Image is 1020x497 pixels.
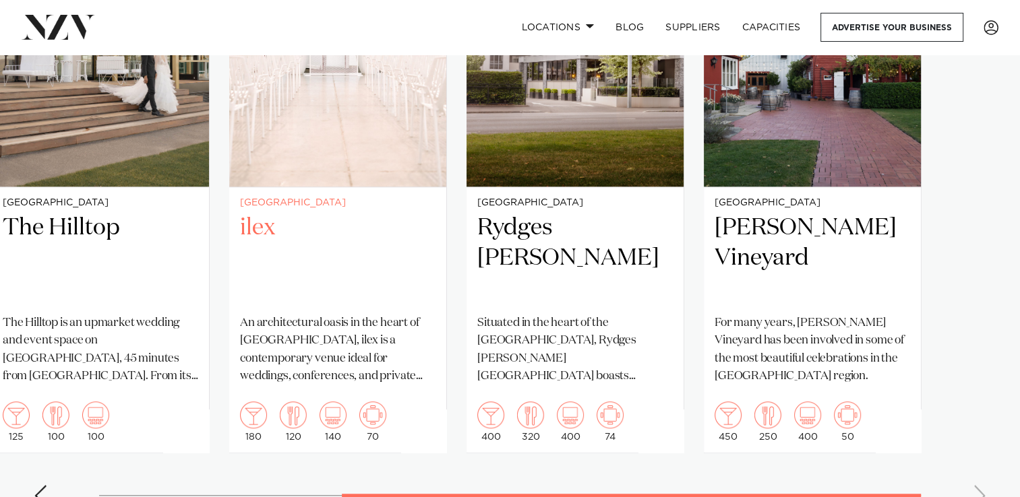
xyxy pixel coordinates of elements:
div: 50 [834,401,861,442]
p: The Hilltop is an upmarket wedding and event space on [GEOGRAPHIC_DATA], 45 minutes from [GEOGRAP... [3,314,198,385]
img: theatre.png [794,401,821,428]
img: cocktail.png [477,401,504,428]
img: meeting.png [359,401,386,428]
small: [GEOGRAPHIC_DATA] [477,198,673,208]
img: theatre.png [320,401,347,428]
div: 120 [280,401,307,442]
div: 100 [42,401,69,442]
small: [GEOGRAPHIC_DATA] [3,198,198,208]
div: 140 [320,401,347,442]
a: Capacities [731,13,812,42]
img: cocktail.png [715,401,742,428]
a: Locations [510,13,605,42]
div: 400 [477,401,504,442]
img: dining.png [280,401,307,428]
img: meeting.png [597,401,624,428]
div: 450 [715,401,742,442]
h2: Rydges [PERSON_NAME] [477,213,673,304]
img: dining.png [517,401,544,428]
div: 180 [240,401,267,442]
small: [GEOGRAPHIC_DATA] [715,198,910,208]
img: dining.png [754,401,781,428]
div: 400 [557,401,584,442]
a: SUPPLIERS [655,13,731,42]
a: BLOG [605,13,655,42]
h2: [PERSON_NAME] Vineyard [715,213,910,304]
img: theatre.png [82,401,109,428]
h2: ilex [240,213,436,304]
small: [GEOGRAPHIC_DATA] [240,198,436,208]
img: nzv-logo.png [22,15,95,39]
img: dining.png [42,401,69,428]
h2: The Hilltop [3,213,198,304]
img: meeting.png [834,401,861,428]
img: theatre.png [557,401,584,428]
p: An architectural oasis in the heart of [GEOGRAPHIC_DATA], ilex is a contemporary venue ideal for ... [240,314,436,385]
div: 320 [517,401,544,442]
div: 100 [82,401,109,442]
img: cocktail.png [3,401,30,428]
div: 250 [754,401,781,442]
img: cocktail.png [240,401,267,428]
div: 400 [794,401,821,442]
p: For many years, [PERSON_NAME] Vineyard has been involved in some of the most beautiful celebratio... [715,314,910,385]
div: 70 [359,401,386,442]
div: 125 [3,401,30,442]
div: 74 [597,401,624,442]
p: Situated in the heart of the [GEOGRAPHIC_DATA], Rydges [PERSON_NAME] [GEOGRAPHIC_DATA] boasts spa... [477,314,673,385]
a: Advertise your business [820,13,963,42]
